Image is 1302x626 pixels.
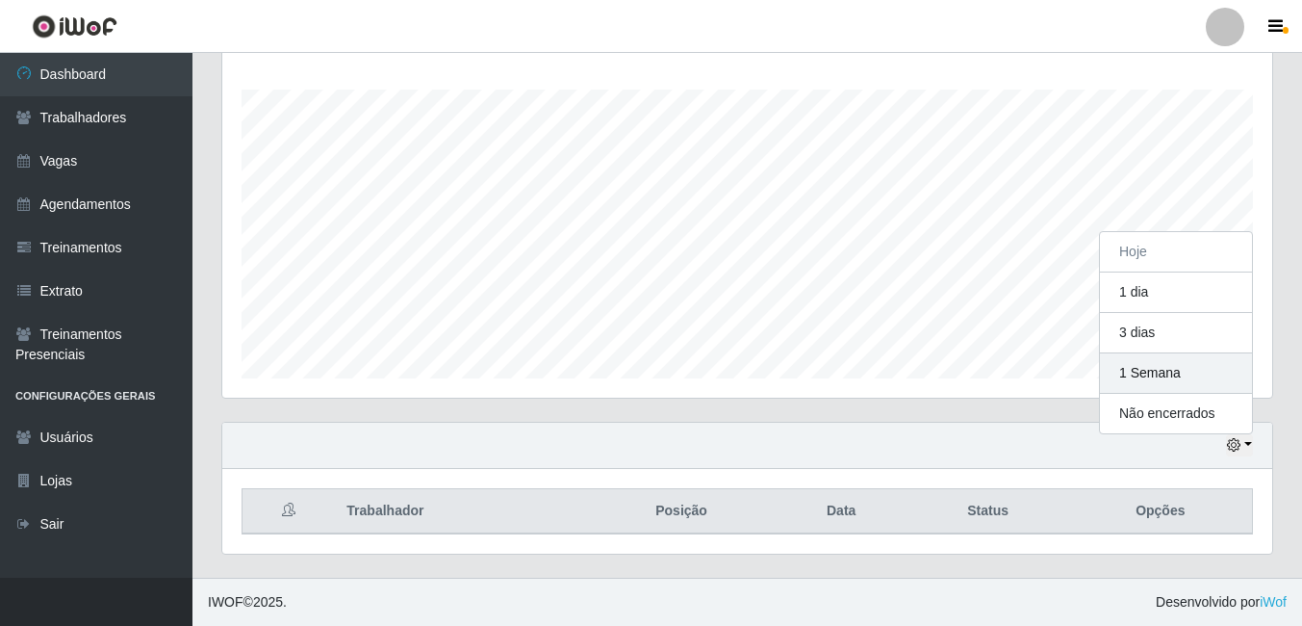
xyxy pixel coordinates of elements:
th: Posição [587,489,775,535]
img: CoreUI Logo [32,14,117,39]
th: Trabalhador [335,489,587,535]
button: 1 dia [1100,273,1252,313]
a: iWof [1260,594,1287,610]
button: Não encerrados [1100,394,1252,433]
th: Data [776,489,907,535]
button: 3 dias [1100,313,1252,353]
span: © 2025 . [208,592,287,613]
button: 1 Semana [1100,353,1252,394]
button: Hoje [1100,232,1252,273]
th: Status [907,489,1069,535]
span: IWOF [208,594,243,610]
th: Opções [1069,489,1253,535]
span: Desenvolvido por [1156,592,1287,613]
